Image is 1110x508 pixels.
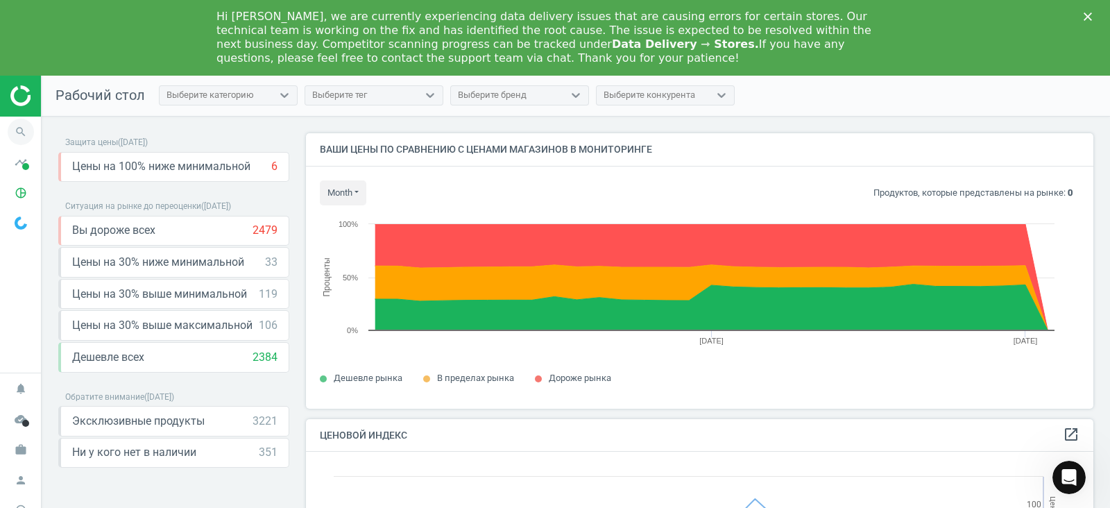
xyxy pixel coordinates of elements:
span: Цены на 30% выше максимальной [72,318,253,333]
span: ( [DATE] ) [144,392,174,402]
span: Цены на 30% ниже минимальной [72,255,244,270]
b: 0 [1068,187,1073,198]
div: Hi [PERSON_NAME], we are currently experiencing data delivery issues that are causing errors for ... [216,10,871,65]
p: Продуктов, которые представлены на рынке: [873,187,1073,199]
h4: Ценовой индекс [306,419,1093,452]
iframe: Intercom live chat [1052,461,1086,494]
div: 106 [259,318,277,333]
i: search [8,119,34,145]
div: Выберите категорию [166,90,254,102]
i: person [8,467,34,493]
span: Вы дороже всех [72,223,155,238]
tspan: [DATE] [699,337,724,345]
span: Цены на 30% выше минимальной [72,287,247,302]
span: Ситуация на рынке до переоценки [65,201,201,211]
i: pie_chart_outlined [8,180,34,206]
div: 3221 [253,414,277,429]
div: Выберите конкурента [604,90,695,102]
button: month [320,180,366,205]
i: work [8,437,34,463]
span: Дешевле рынка [334,373,402,383]
i: notifications [8,375,34,402]
tspan: [DATE] [1014,337,1038,345]
div: 33 [265,255,277,270]
div: 6 [271,159,277,174]
div: Close [1084,12,1098,21]
tspan: Проценты [322,257,332,296]
i: open_in_new [1063,426,1079,443]
span: ( [DATE] ) [118,137,148,147]
i: timeline [8,149,34,176]
span: Обратите внимание [65,392,144,402]
span: Защита цены [65,137,118,147]
text: 50% [343,273,358,282]
div: 2479 [253,223,277,238]
span: Дешевле всех [72,350,144,365]
a: open_in_new [1063,426,1079,444]
span: Ни у кого нет в наличии [72,445,196,460]
span: ( [DATE] ) [201,201,231,211]
text: 100% [339,220,358,228]
span: Эксклюзивные продукты [72,414,205,429]
b: Data Delivery ⇾ Stores. [612,37,759,51]
h4: Ваши цены по сравнению с ценами магазинов в мониторинге [306,133,1093,166]
div: Выберите бренд [458,90,527,102]
img: wGWNvw8QSZomAAAAABJRU5ErkJggg== [15,217,27,230]
span: Цены на 100% ниже минимальной [72,159,250,174]
div: 119 [259,287,277,302]
i: cloud_done [8,406,34,432]
div: Выберите тег [312,90,367,102]
span: В пределах рынка [437,373,514,383]
div: 351 [259,445,277,460]
span: Дороже рынка [549,373,611,383]
span: Рабочий стол [55,87,145,103]
text: 0% [347,326,358,335]
div: 2384 [253,350,277,365]
img: ajHJNr6hYgQAAAAASUVORK5CYII= [10,85,109,106]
